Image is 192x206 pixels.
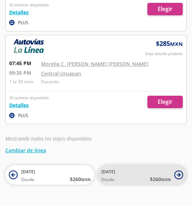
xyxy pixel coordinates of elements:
span: [DATE] [21,169,35,175]
small: MXN [81,177,91,182]
small: MXN [161,177,171,182]
span: Desde: [101,176,115,183]
span: $ 260 [150,175,171,183]
span: Desde: [21,176,35,183]
p: PLUS [18,20,28,26]
span: $ 260 [70,175,91,183]
button: [DATE]Desde:$260MXN [98,165,187,185]
button: [DATE]Desde:$260MXN [5,165,94,185]
p: PLUS [18,112,28,119]
p: 50 asientos disponibles [9,2,49,8]
a: Morelia C. [PERSON_NAME] [PERSON_NAME] [41,60,148,67]
p: 50 asientos disponibles [9,95,49,101]
span: [DATE] [101,169,115,175]
button: Detalles [9,9,29,16]
button: Cambiar de línea [5,147,46,154]
em: Mostrando todos los viajes disponibles [5,135,92,142]
button: Detalles [9,101,29,109]
a: Central Uruapan [41,70,81,77]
